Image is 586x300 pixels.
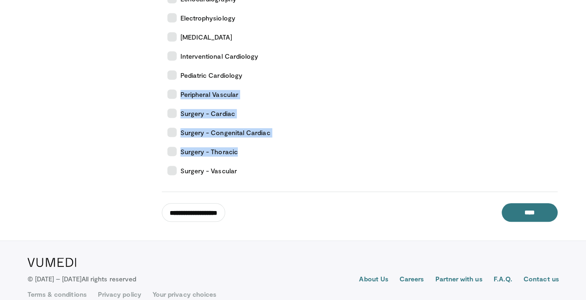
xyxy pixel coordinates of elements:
span: Surgery - Congenital Cardiac [180,128,270,137]
a: Partner with us [435,274,482,286]
a: F.A.Q. [493,274,512,286]
p: © [DATE] – [DATE] [28,274,137,284]
a: About Us [359,274,388,286]
a: Careers [400,274,424,286]
span: Surgery - Thoracic [180,147,238,157]
span: Pediatric Cardiology [180,70,242,80]
span: [MEDICAL_DATA] [180,32,232,42]
a: Privacy policy [98,290,141,299]
span: All rights reserved [82,275,136,283]
a: Contact us [524,274,559,286]
a: Your privacy choices [152,290,216,299]
a: Terms & conditions [28,290,87,299]
span: Electrophysiology [180,13,235,23]
img: VuMedi Logo [28,258,76,267]
span: Surgery - Vascular [180,166,237,176]
span: Surgery - Cardiac [180,109,235,118]
span: Interventional Cardiology [180,51,259,61]
span: Peripheral Vascular [180,89,238,99]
